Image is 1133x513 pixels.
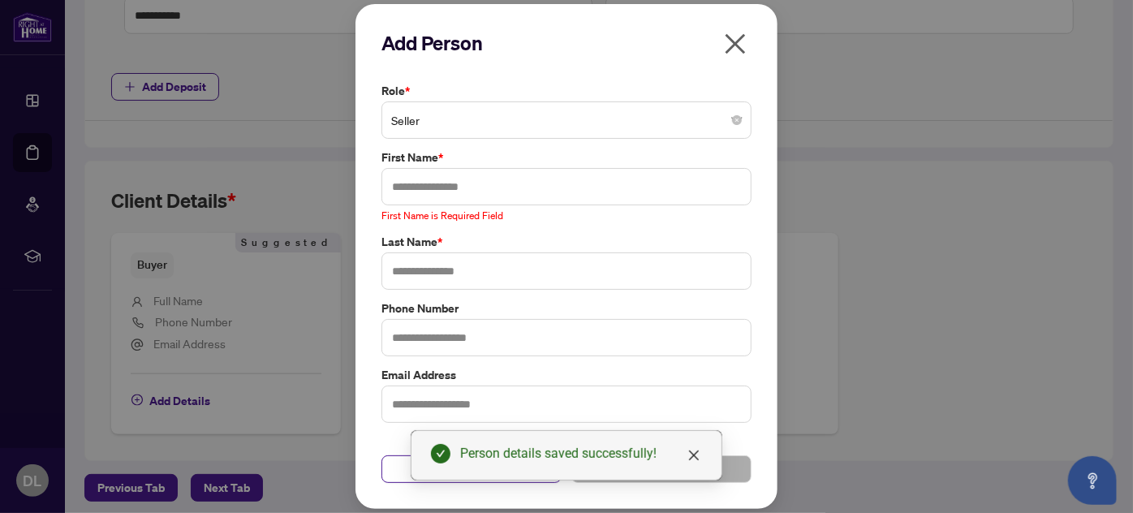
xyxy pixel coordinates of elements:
button: Cancel [381,455,562,483]
span: close-circle [732,115,742,125]
h2: Add Person [381,30,752,56]
span: First Name is Required Field [381,209,503,222]
label: Phone Number [381,300,752,317]
label: Email Address [381,366,752,384]
span: Seller [391,105,742,136]
label: Last Name [381,233,752,251]
span: close [687,449,700,462]
button: Open asap [1068,456,1117,505]
a: Close [685,446,703,464]
span: check-circle [431,444,450,463]
span: close [722,31,748,57]
div: Person details saved successfully! [460,444,702,463]
label: Role [381,82,752,100]
label: First Name [381,149,752,166]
